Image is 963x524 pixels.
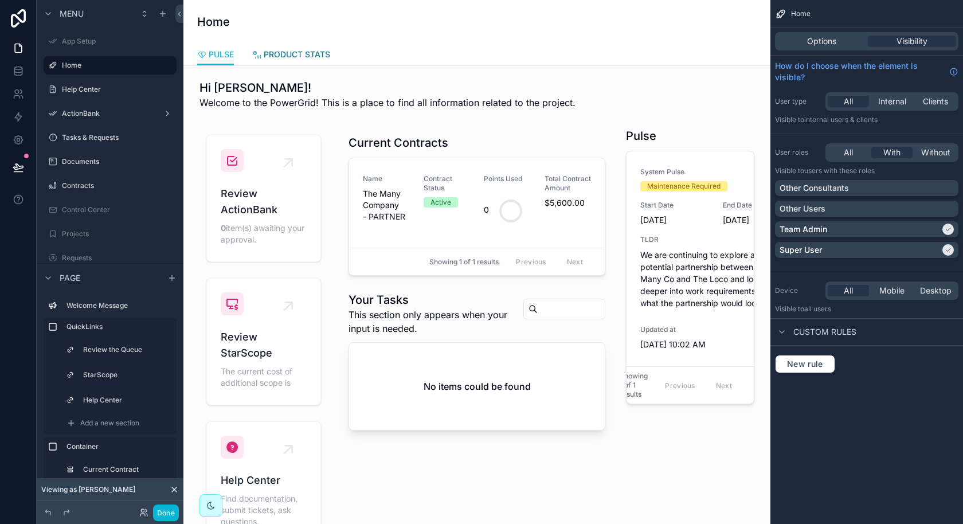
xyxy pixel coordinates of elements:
label: Device [775,286,821,295]
p: Super User [780,244,822,256]
label: Tasks & Requests [62,133,174,142]
a: Contracts [44,177,177,195]
span: Options [807,36,836,47]
a: How do I choose when the element is visible? [775,60,958,83]
p: Visible to [775,115,958,124]
span: Home [791,9,811,18]
label: App Setup [62,37,174,46]
p: Team Admin [780,224,827,235]
span: Viewing as [PERSON_NAME] [41,485,135,494]
p: Visible to [775,304,958,314]
span: Showing 1 of 1 results [429,257,499,267]
span: Internal [878,96,906,107]
a: PRODUCT STATS [252,44,330,67]
span: Visibility [897,36,927,47]
span: PRODUCT STATS [264,49,330,60]
div: scrollable content [37,291,183,501]
label: Home [62,61,170,70]
label: User type [775,97,821,106]
label: User roles [775,148,821,157]
span: Mobile [879,285,905,296]
span: Clients [923,96,948,107]
p: Other Users [780,203,825,214]
a: Requests [44,249,177,267]
label: Container [66,442,172,451]
a: ActionBank [44,104,177,123]
label: Requests [62,253,174,263]
label: Welcome Message [66,301,172,310]
label: Current Contract [83,465,170,474]
label: Help Center [83,396,170,405]
span: All [844,147,853,158]
span: Internal users & clients [804,115,878,124]
label: Help Center [62,85,174,94]
label: Projects [62,229,174,238]
p: Other Consultants [780,182,849,194]
span: Page [60,272,80,284]
a: Control Center [44,201,177,219]
a: Tasks & Requests [44,128,177,147]
a: Documents [44,152,177,171]
span: Custom rules [793,326,856,338]
button: Done [153,505,179,521]
span: Menu [60,8,84,19]
label: Control Center [62,205,174,214]
span: New rule [782,359,828,369]
a: PULSE [197,44,234,66]
p: Visible to [775,166,958,175]
span: Without [921,147,950,158]
span: All [844,96,853,107]
span: Add a new section [80,419,139,428]
a: Projects [44,225,177,243]
span: PULSE [209,49,234,60]
a: Help Center [44,80,177,99]
a: App Setup [44,32,177,50]
span: Users with these roles [804,166,875,175]
span: How do I choose when the element is visible? [775,60,945,83]
h1: Home [197,14,230,30]
span: Desktop [920,285,952,296]
span: all users [804,304,831,313]
label: Documents [62,157,174,166]
label: Contracts [62,181,174,190]
label: StarScope [83,370,170,380]
label: QuickLinks [66,322,172,331]
span: All [844,285,853,296]
label: ActionBank [62,109,158,118]
label: Review the Queue [83,345,170,354]
button: New rule [775,355,835,373]
a: Home [44,56,177,75]
span: Showing 1 of 1 results [620,372,648,399]
span: With [883,147,901,158]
